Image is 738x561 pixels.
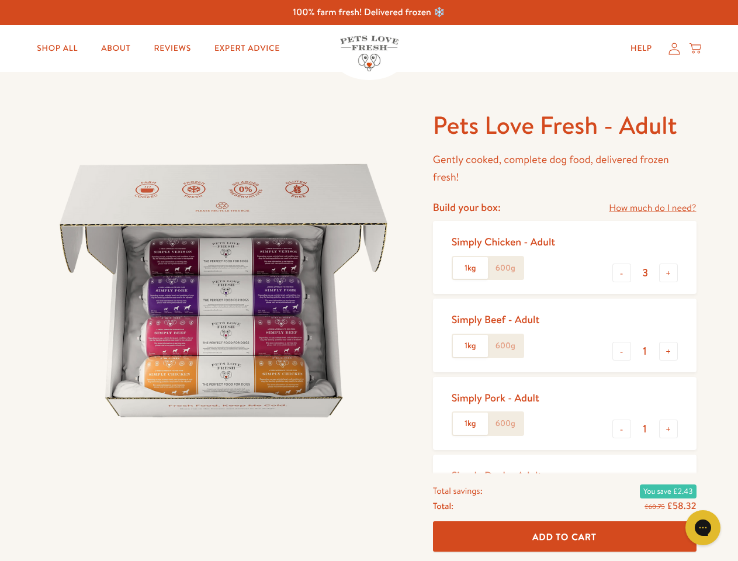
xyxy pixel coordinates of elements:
[621,37,661,60] a: Help
[433,200,501,214] h4: Build your box:
[433,498,453,513] span: Total:
[532,530,597,542] span: Add To Cart
[680,506,726,549] iframe: Gorgias live chat messenger
[452,391,539,404] div: Simply Pork - Adult
[452,469,542,482] div: Simply Duck - Adult
[659,264,678,282] button: +
[612,420,631,438] button: -
[205,37,289,60] a: Expert Advice
[488,335,523,357] label: 600g
[340,36,399,71] img: Pets Love Fresh
[453,257,488,279] label: 1kg
[452,235,555,248] div: Simply Chicken - Adult
[144,37,200,60] a: Reviews
[433,483,483,498] span: Total savings:
[92,37,140,60] a: About
[488,413,523,435] label: 600g
[612,264,631,282] button: -
[433,109,697,141] h1: Pets Love Fresh - Adult
[659,342,678,361] button: +
[488,257,523,279] label: 600g
[640,484,696,498] span: You save £2.43
[612,342,631,361] button: -
[453,335,488,357] label: 1kg
[667,499,696,512] span: £58.32
[659,420,678,438] button: +
[609,200,696,216] a: How much do I need?
[27,37,87,60] a: Shop All
[645,501,664,511] s: £60.75
[453,413,488,435] label: 1kg
[433,521,697,552] button: Add To Cart
[452,313,540,326] div: Simply Beef - Adult
[42,109,405,472] img: Pets Love Fresh - Adult
[433,151,697,186] p: Gently cooked, complete dog food, delivered frozen fresh!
